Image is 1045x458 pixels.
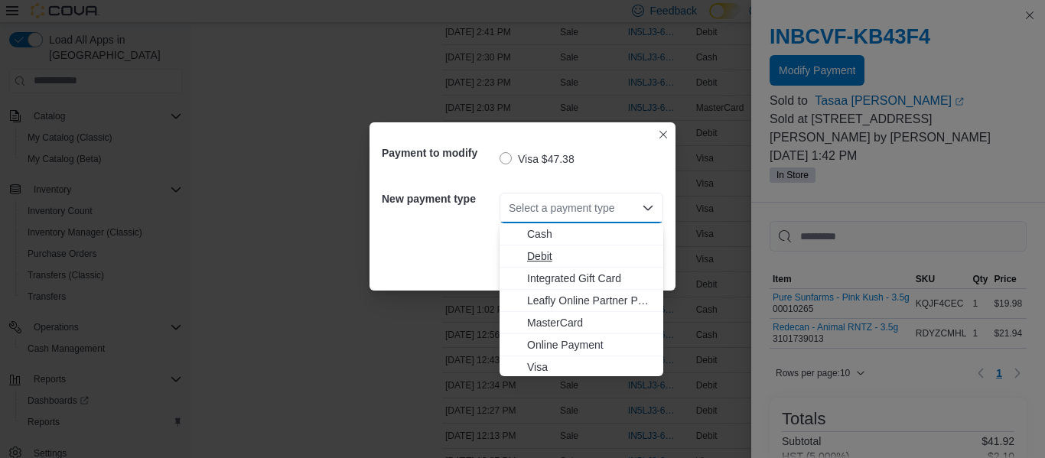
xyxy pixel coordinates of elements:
[500,150,575,168] label: Visa $47.38
[527,248,654,264] span: Debit
[527,337,654,352] span: Online Payment
[382,138,496,168] h5: Payment to modify
[500,334,663,356] button: Online Payment
[500,245,663,268] button: Debit
[509,199,510,217] input: Accessible screen reader label
[654,125,672,144] button: Closes this modal window
[500,356,663,378] button: Visa
[500,223,663,378] div: Choose from the following options
[500,223,663,245] button: Cash
[527,226,654,242] span: Cash
[527,315,654,330] span: MasterCard
[500,268,663,290] button: Integrated Gift Card
[527,359,654,375] span: Visa
[382,184,496,214] h5: New payment type
[500,290,663,312] button: Leafly Online Partner Payment
[642,202,654,214] button: Close list of options
[527,271,654,286] span: Integrated Gift Card
[527,293,654,308] span: Leafly Online Partner Payment
[500,312,663,334] button: MasterCard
